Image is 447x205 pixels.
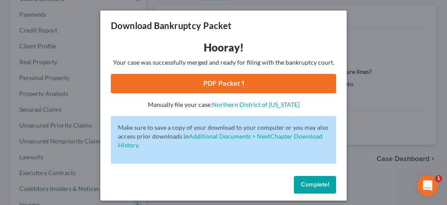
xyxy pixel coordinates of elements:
span: Complete! [301,181,329,188]
h3: Download Bankruptcy Packet [111,19,231,32]
a: PDF Packet 1 [111,74,336,93]
button: Complete! [294,176,336,194]
a: Northern District of [US_STATE] [212,101,300,108]
p: Manually file your case: [111,100,336,109]
p: Your case was successfully merged and ready for filing with the bankruptcy court. [111,58,336,67]
p: Make sure to save a copy of your download to your computer or you may also access prior downloads in [118,123,329,150]
h3: Hooray! [111,40,336,55]
a: Additional Documents > NextChapter Download History. [118,132,322,149]
span: 1 [435,175,442,182]
iframe: Intercom live chat [417,175,438,196]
